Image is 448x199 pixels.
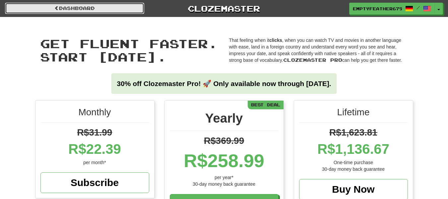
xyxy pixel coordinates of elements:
[170,148,279,174] div: R$258.99
[349,3,435,15] a: EmptyFeather6790 /
[204,136,244,146] span: R$369.99
[229,37,408,63] p: That feeling when it , when you can watch TV and movies in another language with ease, land in a ...
[40,139,149,159] div: R$22.39
[283,57,342,63] span: Clozemaster Pro
[40,172,149,193] a: Subscribe
[269,38,282,43] strong: clicks
[170,174,279,181] div: per year*
[117,80,331,87] strong: 30% off Clozemaster Pro! 🚀 Only available now through [DATE].
[299,166,408,172] div: 30-day money back guarantee
[5,3,144,14] a: Dashboard
[353,6,402,12] span: EmptyFeather6790
[299,106,408,123] div: Lifetime
[170,109,279,131] div: Yearly
[40,106,149,123] div: Monthly
[77,127,112,138] span: R$31.99
[329,127,377,138] span: R$1,623.81
[416,5,420,10] span: /
[154,3,293,14] a: Clozemaster
[248,101,284,109] div: Best Deal
[170,181,279,187] div: 30-day money back guarantee
[299,139,408,159] div: R$1,136.67
[299,159,408,166] div: One-time purchase
[40,159,149,166] div: per month*
[40,36,218,64] span: Get fluent faster. Start [DATE].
